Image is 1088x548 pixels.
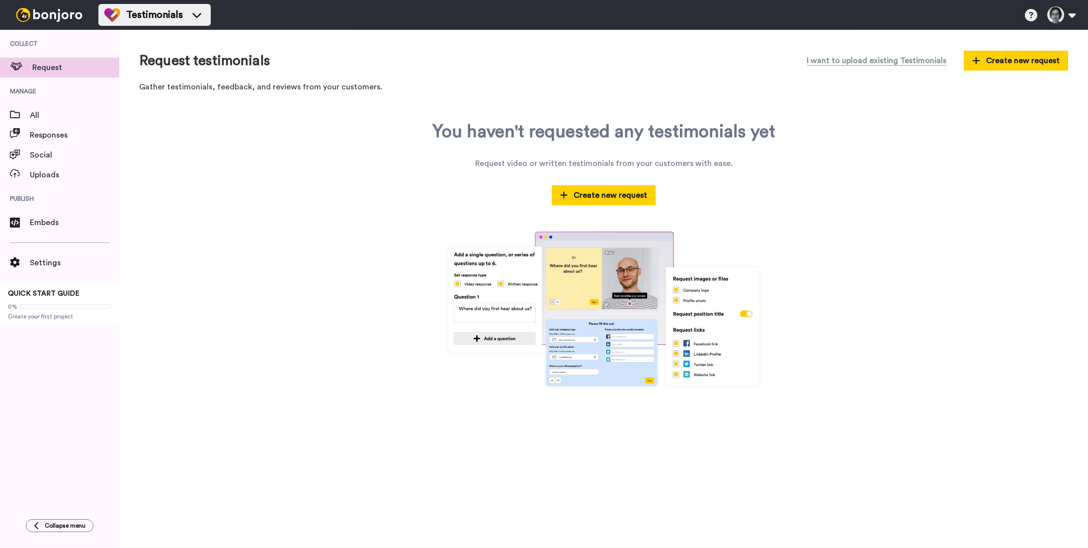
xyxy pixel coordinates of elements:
[30,257,119,269] span: Settings
[12,8,86,22] img: bj-logo-header-white.svg
[32,62,119,74] span: Request
[8,290,80,297] span: QUICK START GUIDE
[8,303,17,311] span: 0%
[972,55,1060,67] span: Create new request
[475,157,733,169] div: Request video or written testimonials from your customers with ease.
[807,55,946,67] span: I want to upload existing Testimonials
[104,7,120,23] img: tm-color.svg
[26,519,93,532] button: Collapse menu
[8,313,111,320] span: Create your first project
[139,53,270,69] h1: Request testimonials
[139,81,1068,93] p: Gather testimonials, feedback, and reviews from your customers.
[30,217,119,229] span: Embeds
[552,185,656,205] button: Create new request
[45,522,85,530] span: Collapse menu
[443,229,764,389] img: tm-lp.jpg
[799,50,954,72] button: I want to upload existing Testimonials
[30,149,119,161] span: Social
[126,8,183,22] span: Testimonials
[432,122,775,142] div: You haven't requested any testimonials yet
[964,51,1068,71] button: Create new request
[30,169,119,181] span: Uploads
[560,189,648,201] span: Create new request
[30,129,119,141] span: Responses
[30,109,119,121] span: All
